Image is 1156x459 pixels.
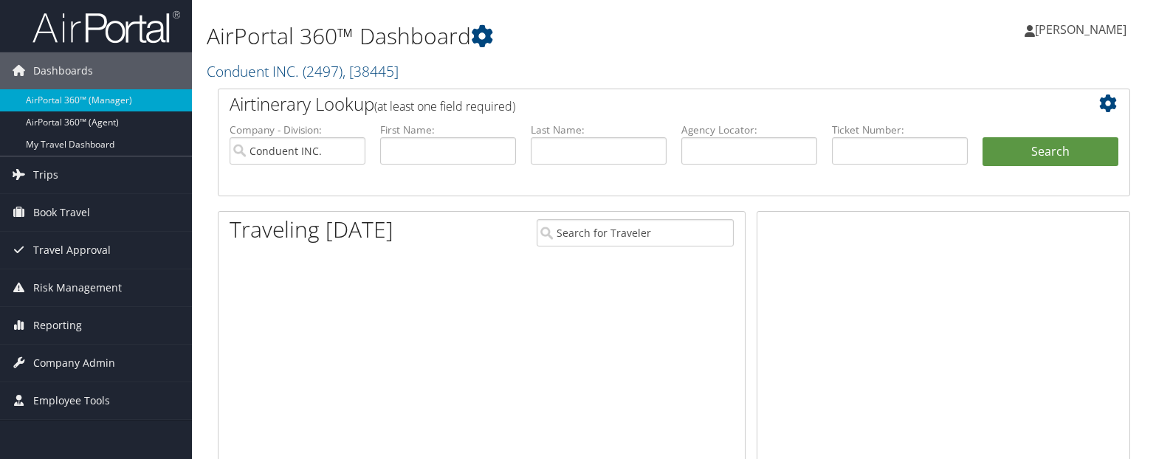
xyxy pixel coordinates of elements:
[33,269,122,306] span: Risk Management
[33,156,58,193] span: Trips
[681,122,817,137] label: Agency Locator:
[1035,21,1126,38] span: [PERSON_NAME]
[33,232,111,269] span: Travel Approval
[343,61,399,81] span: , [ 38445 ]
[230,122,365,137] label: Company - Division:
[374,98,515,114] span: (at least one field required)
[33,52,93,89] span: Dashboards
[33,345,115,382] span: Company Admin
[33,307,82,344] span: Reporting
[230,214,393,245] h1: Traveling [DATE]
[983,137,1118,167] button: Search
[207,61,399,81] a: Conduent INC.
[32,10,180,44] img: airportal-logo.png
[537,219,734,246] input: Search for Traveler
[380,122,516,137] label: First Name:
[33,194,90,231] span: Book Travel
[832,122,968,137] label: Ticket Number:
[1025,7,1141,52] a: [PERSON_NAME]
[303,61,343,81] span: ( 2497 )
[230,92,1042,117] h2: Airtinerary Lookup
[207,21,830,52] h1: AirPortal 360™ Dashboard
[33,382,110,419] span: Employee Tools
[531,122,667,137] label: Last Name:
